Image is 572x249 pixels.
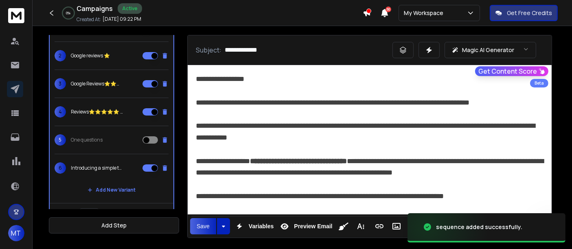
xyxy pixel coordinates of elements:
span: 2 [55,50,66,61]
p: My Workspace [404,9,447,17]
button: MT [8,225,24,241]
p: 0 % [66,11,71,15]
p: Created At: [77,16,101,23]
p: [DATE] 09:22 PM [103,16,141,22]
span: 50 [386,7,391,12]
div: Active [118,3,142,14]
span: Variables [247,223,276,230]
span: Preview Email [292,223,334,230]
p: Magic AI Generator [462,46,514,54]
button: Insert Image (Ctrl+P) [389,218,404,234]
div: sequence added successfully. [436,223,522,231]
span: 6 [55,162,66,174]
button: Insert Link (Ctrl+K) [372,218,387,234]
span: 5 [55,134,66,146]
button: Preview Email [277,218,334,234]
button: Clean HTML [336,218,351,234]
p: Get Free Credits [507,9,552,17]
button: Magic AI Generator [445,42,536,58]
p: One questions [71,137,103,143]
p: Wait for [58,209,75,216]
button: Variables [232,218,276,234]
button: Add New Variant [81,182,142,198]
button: More Text [353,218,368,234]
div: Beta [530,79,548,87]
span: 4 [55,106,66,118]
p: Google reviews ⭐ [71,52,110,59]
button: Get Content Score [475,66,548,76]
p: days, then [104,209,127,216]
p: Subject: [196,45,221,55]
p: Introducing a simple tool to get more 5⭐ reviews for {{companyName}} [71,165,123,171]
button: Save [190,218,216,234]
button: Add Step [49,217,179,234]
p: Google Reviews⭐⭐⭐⭐⭐ [71,81,123,87]
p: Reviews⭐⭐⭐⭐⭐ {{companyName}} [71,109,123,115]
span: 3 [55,78,66,90]
button: Get Free Credits [490,5,558,21]
h1: Campaigns [77,4,113,13]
